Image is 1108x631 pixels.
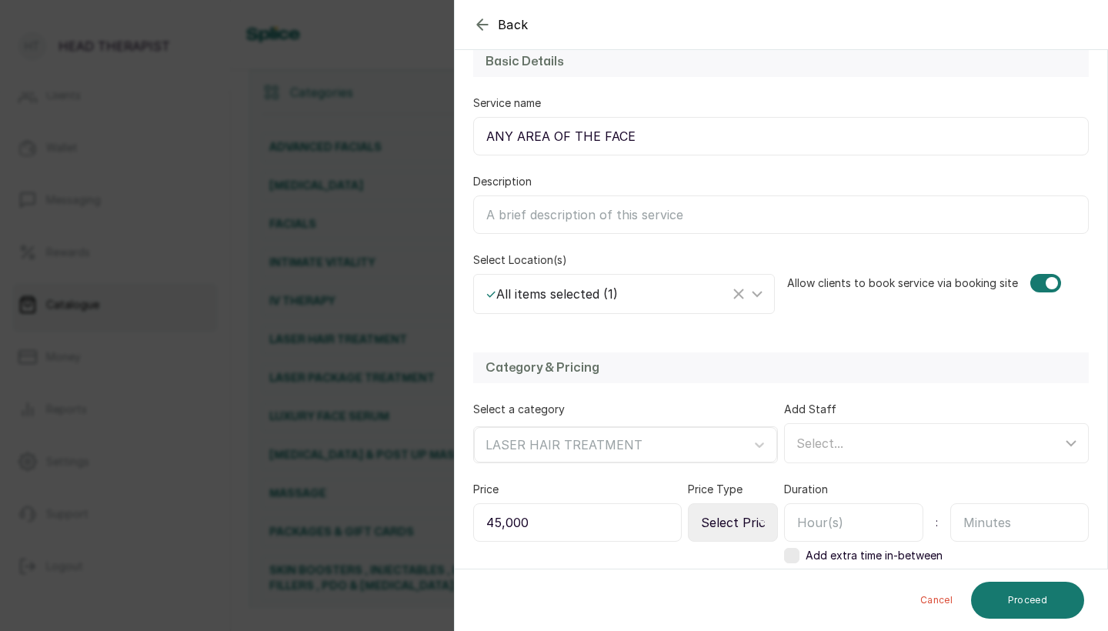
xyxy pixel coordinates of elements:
[908,582,965,619] button: Cancel
[784,482,828,497] label: Duration
[498,15,529,34] span: Back
[784,503,923,542] input: Hour(s)
[473,95,541,111] label: Service name
[950,503,1090,542] input: Minutes
[729,285,748,303] button: Clear Selected
[473,503,682,542] input: Enter price
[473,195,1089,234] input: A brief description of this service
[796,436,843,451] span: Select...
[806,548,943,563] span: Add extra time in-between
[473,174,532,189] label: Description
[971,582,1084,619] button: Proceed
[473,15,529,34] button: Back
[473,252,567,268] label: Select Location(s)
[473,117,1089,155] input: E.g Manicure
[936,515,938,530] span: :
[486,52,1076,71] h2: Basic Details
[486,285,729,303] div: All items selected ( 1 )
[473,482,499,497] label: Price
[473,402,565,417] label: Select a category
[486,286,496,302] span: ✓
[787,275,1018,291] label: Allow clients to book service via booking site
[688,482,743,497] label: Price Type
[486,359,1076,377] h2: Category & Pricing
[784,402,836,417] label: Add Staff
